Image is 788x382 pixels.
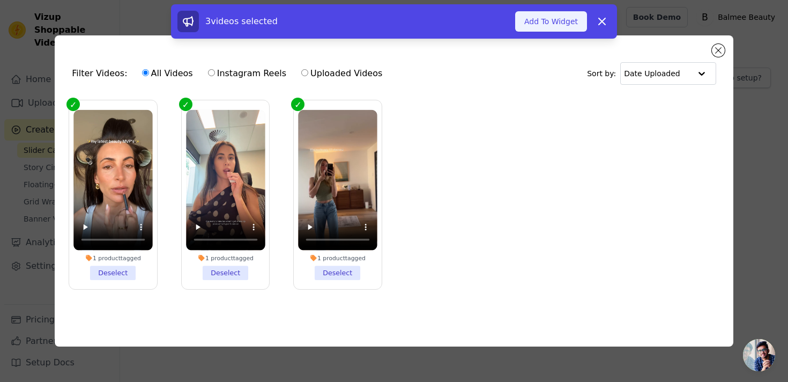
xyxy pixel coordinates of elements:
[301,67,383,80] label: Uploaded Videos
[72,61,388,86] div: Filter Videos:
[207,67,287,80] label: Instagram Reels
[515,11,587,32] button: Add To Widget
[587,62,716,85] div: Sort by:
[205,16,278,26] span: 3 videos selected
[142,67,194,80] label: All Videos
[299,254,377,261] div: 1 product tagged
[186,254,265,261] div: 1 product tagged
[712,44,725,57] button: Close modal
[743,339,775,371] div: Open chat
[73,254,152,261] div: 1 product tagged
